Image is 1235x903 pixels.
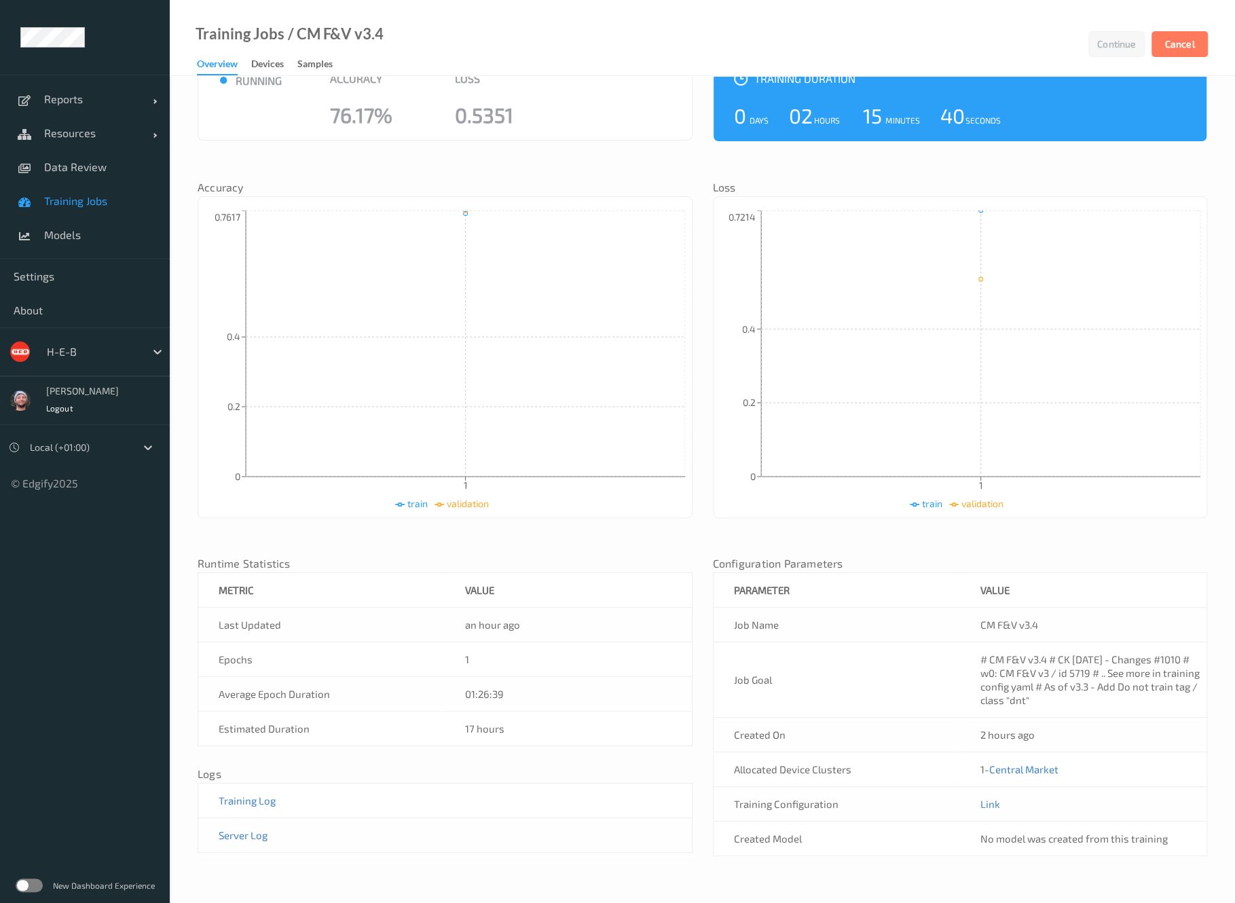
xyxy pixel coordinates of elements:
[447,498,489,509] span: validation
[960,572,1207,607] th: Value
[960,821,1207,855] td: No model was created from this training
[746,115,769,125] div: Days
[330,72,435,88] div: Accuracy
[455,108,559,122] div: 0.5351
[407,498,428,509] span: train
[980,762,1206,776] div: 1 -
[445,572,692,607] th: value
[713,572,960,607] th: Parameter
[227,331,240,342] tspan: 0.4
[198,676,445,711] td: Average Epoch Duration
[713,752,960,786] td: Allocated Device Clusters
[219,829,268,841] a: Server Log
[882,115,920,125] div: Minutes
[729,211,756,223] tspan: 0.7214
[713,642,960,717] td: Job Goal
[198,769,693,783] nav: Logs
[724,97,746,134] div: 0
[215,211,240,223] tspan: 0.7617
[219,794,276,807] a: Training Log
[980,798,1000,810] a: Link
[960,607,1207,642] td: CM F&V v3.4
[713,786,960,821] td: Training Configuration
[445,642,692,676] td: 1
[811,115,840,125] div: Hours
[960,642,1207,717] td: # CM F&V v3.4 # CK [DATE] - Changes #1010 # w0: CM F&V v3 / id 5719 # .. See more in training con...
[750,471,756,482] tspan: 0
[205,72,435,88] div: running
[196,27,284,41] a: Training Jobs
[713,821,960,855] td: Created Model
[330,108,435,122] div: 76.17%
[251,55,297,74] a: Devices
[198,183,693,196] nav: Accuracy
[251,57,284,74] div: Devices
[198,642,445,676] td: Epochs
[960,717,1207,752] td: 2 hours ago
[978,479,982,491] tspan: 1
[455,72,559,88] div: Loss
[713,559,1208,572] nav: Configuration Parameters
[464,479,468,491] tspan: 1
[1088,31,1145,57] button: Continue
[720,60,1200,97] div: Training Duration
[860,97,882,134] div: 15
[235,471,240,482] tspan: 0
[219,69,236,88] span: ●
[297,55,346,74] a: Samples
[962,115,1001,125] div: Seconds
[445,711,692,745] td: 17 hours
[922,498,942,509] span: train
[1151,31,1208,57] button: Cancel
[198,607,445,642] td: Last Updated
[445,607,692,642] td: an hour ago
[713,183,1208,196] nav: Loss
[713,607,960,642] td: Job Name
[743,397,756,408] tspan: 0.2
[297,57,333,74] div: Samples
[198,572,445,607] th: metric
[789,97,811,134] div: 02
[445,676,692,711] td: 01:26:39
[713,717,960,752] td: Created On
[284,27,384,41] div: / CM F&V v3.4
[742,323,756,335] tspan: 0.4
[198,559,693,572] nav: Runtime Statistics
[227,401,240,412] tspan: 0.2
[197,57,238,75] div: Overview
[198,711,445,745] td: Estimated Duration
[197,55,251,75] a: Overview
[961,498,1003,509] span: validation
[940,97,962,134] div: 40
[989,763,1058,775] a: Central Market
